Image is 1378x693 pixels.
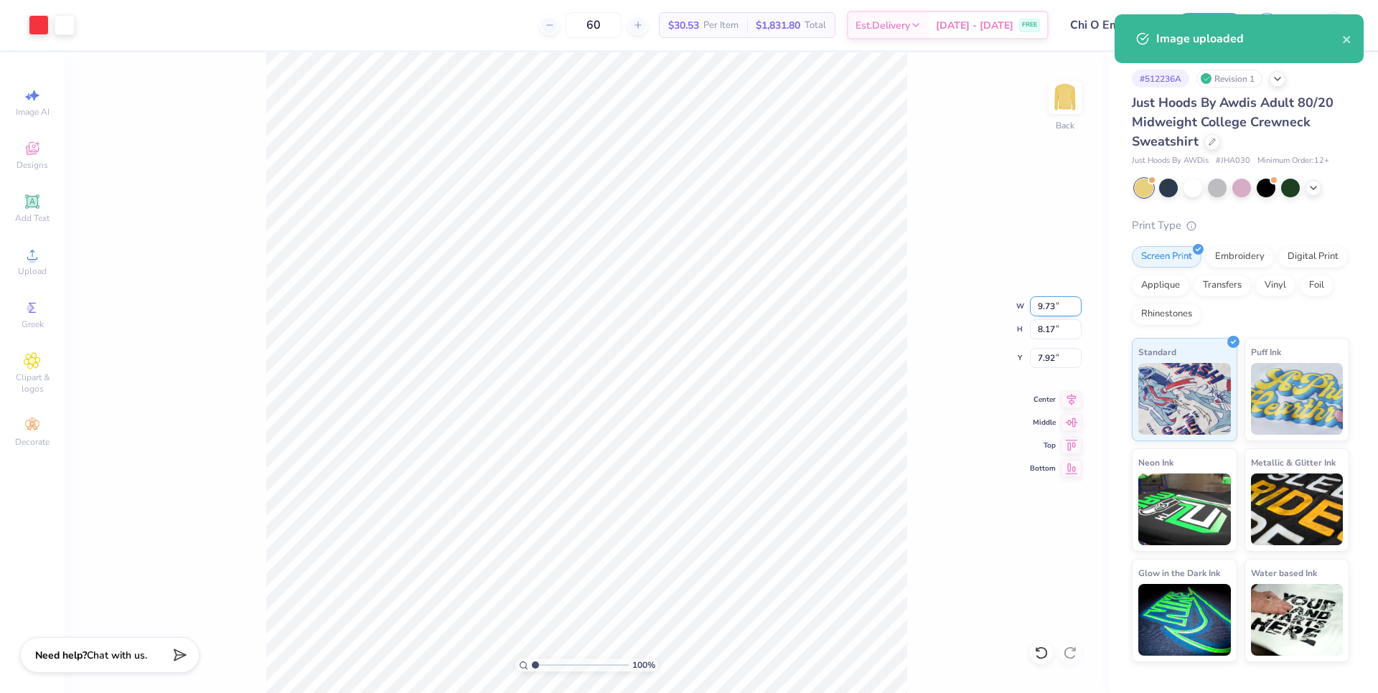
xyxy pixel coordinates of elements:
img: Standard [1138,363,1231,435]
span: Just Hoods By AWDis [1132,155,1209,167]
span: Middle [1030,418,1056,428]
button: close [1342,30,1352,47]
div: Screen Print [1132,246,1201,268]
span: # JHA030 [1216,155,1250,167]
div: Rhinestones [1132,303,1201,325]
div: Vinyl [1255,275,1295,296]
img: Puff Ink [1251,363,1344,435]
span: Image AI [16,106,50,118]
span: Clipart & logos [7,372,57,395]
span: Chat with us. [87,649,147,662]
span: $1,831.80 [756,18,800,33]
div: Embroidery [1206,246,1274,268]
img: Metallic & Glitter Ink [1251,473,1344,545]
span: Est. Delivery [856,18,910,33]
span: 100 % [632,659,655,671]
div: # 512236A [1132,70,1189,88]
span: Minimum Order: 12 + [1257,155,1329,167]
span: $30.53 [668,18,699,33]
div: Digital Print [1278,246,1348,268]
span: Puff Ink [1251,344,1281,359]
img: Glow in the Dark Ink [1138,584,1231,656]
span: Upload [18,265,47,277]
strong: Need help? [35,649,87,662]
div: Print Type [1132,217,1349,234]
span: Top [1030,440,1056,451]
img: Water based Ink [1251,584,1344,656]
img: Neon Ink [1138,473,1231,545]
span: Standard [1138,344,1176,359]
div: Image uploaded [1156,30,1342,47]
div: Back [1056,119,1074,132]
span: Water based Ink [1251,565,1317,580]
span: Metallic & Glitter Ink [1251,455,1336,470]
input: Untitled Design [1059,11,1165,39]
span: Bottom [1030,463,1056,473]
div: Revision 1 [1196,70,1262,88]
span: FREE [1022,20,1037,30]
input: – – [566,12,622,38]
span: Greek [22,319,44,330]
span: [DATE] - [DATE] [936,18,1013,33]
span: Glow in the Dark Ink [1138,565,1220,580]
span: Neon Ink [1138,455,1173,470]
div: Transfers [1194,275,1251,296]
img: Back [1051,83,1079,112]
span: Total [805,18,826,33]
div: Foil [1300,275,1334,296]
span: Add Text [15,212,50,224]
span: Designs [17,159,48,171]
span: Center [1030,395,1056,405]
div: Applique [1132,275,1189,296]
span: Decorate [15,436,50,448]
span: Per Item [703,18,739,33]
span: Just Hoods By Awdis Adult 80/20 Midweight College Crewneck Sweatshirt [1132,94,1334,150]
